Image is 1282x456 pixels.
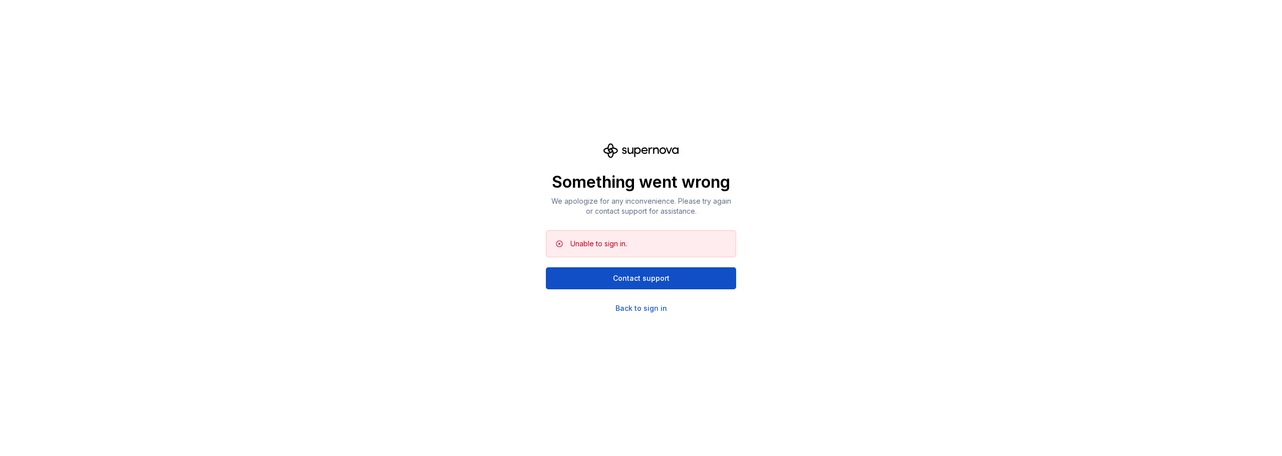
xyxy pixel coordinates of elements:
button: Contact support [546,267,736,289]
div: Unable to sign in. [570,239,627,249]
span: Contact support [613,273,670,283]
p: Something went wrong [546,172,736,192]
a: Back to sign in [615,303,667,313]
p: We apologize for any inconvenience. Please try again or contact support for assistance. [546,196,736,216]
